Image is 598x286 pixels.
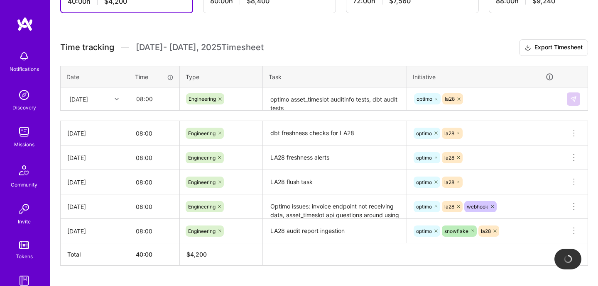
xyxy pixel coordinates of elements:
[570,96,577,102] img: Submit
[264,195,406,218] textarea: Optimo issues: invoice endpoint not receiving data, asset_timeslot api questions around using eve...
[481,228,491,234] span: la28
[16,252,33,261] div: Tokens
[264,88,406,110] textarea: optimo asset_timeslot auditinfo tests, dbt audit tests
[264,220,406,242] textarea: LA28 audit report ingestion
[416,228,432,234] span: optimo
[16,124,32,140] img: teamwork
[416,204,432,210] span: optimo
[129,196,179,218] input: HH:MM
[130,88,179,110] input: HH:MM
[18,217,31,226] div: Invite
[67,202,122,211] div: [DATE]
[14,160,34,180] img: Community
[129,147,179,169] input: HH:MM
[129,220,179,242] input: HH:MM
[17,17,33,32] img: logo
[129,243,180,266] th: 40:00
[417,96,432,102] span: optimo
[444,155,454,161] span: la28
[67,129,122,138] div: [DATE]
[444,228,468,234] span: snowflake
[189,96,216,102] span: Engineering
[10,65,39,73] div: Notifications
[16,201,32,217] img: Invite
[188,228,216,234] span: Engineering
[263,66,407,87] th: Task
[135,73,174,81] div: Time
[186,251,207,258] span: $ 4,200
[519,39,588,56] button: Export Timesheet
[567,92,581,106] div: null
[188,130,216,136] span: Engineering
[60,42,114,53] span: Time tracking
[416,155,432,161] span: optimo
[562,253,573,265] img: loading
[61,243,129,266] th: Total
[444,179,454,185] span: la28
[67,153,122,162] div: [DATE]
[467,204,488,210] span: webhook
[180,66,263,87] th: Type
[16,87,32,103] img: discovery
[188,204,216,210] span: Engineering
[14,140,34,149] div: Missions
[524,44,531,52] i: icon Download
[129,122,179,144] input: HH:MM
[115,97,119,101] i: icon Chevron
[136,42,264,53] span: [DATE] - [DATE] , 2025 Timesheet
[264,171,406,194] textarea: LA28 flush task
[264,146,406,169] textarea: LA28 freshness alerts
[12,103,36,112] div: Discovery
[67,178,122,187] div: [DATE]
[416,179,432,185] span: optimo
[188,179,216,185] span: Engineering
[129,171,179,193] input: HH:MM
[188,155,216,161] span: Engineering
[264,122,406,145] textarea: dbt freshness checks for LA28
[19,241,29,249] img: tokens
[445,96,455,102] span: la28
[67,227,122,235] div: [DATE]
[444,204,454,210] span: la28
[444,130,454,136] span: la28
[416,130,432,136] span: optimo
[61,66,129,87] th: Date
[69,95,88,103] div: [DATE]
[11,180,37,189] div: Community
[16,48,32,65] img: bell
[413,72,554,82] div: Initiative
